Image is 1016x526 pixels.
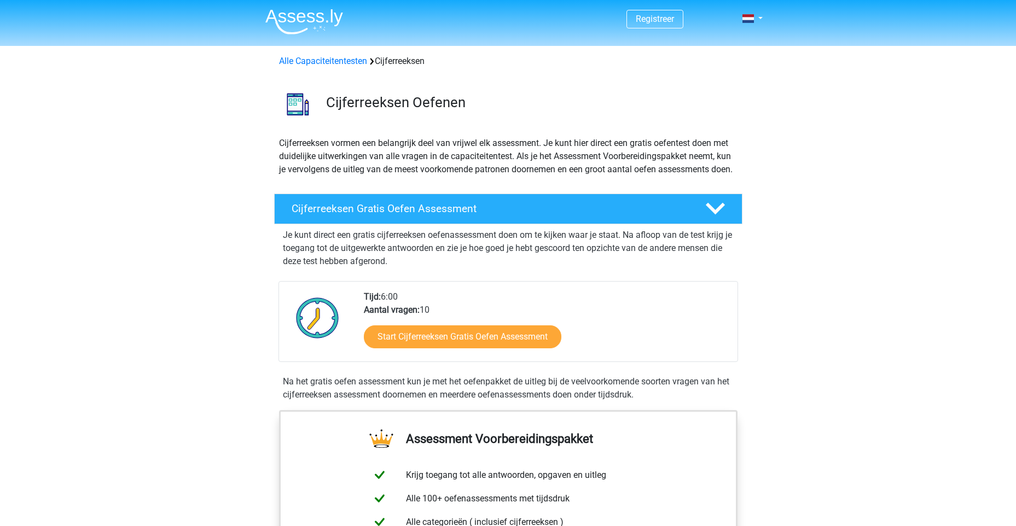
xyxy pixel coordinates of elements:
h3: Cijferreeksen Oefenen [326,94,734,111]
a: Alle Capaciteitentesten [279,56,367,66]
b: Aantal vragen: [364,305,420,315]
img: cijferreeksen [275,81,321,127]
p: Cijferreeksen vormen een belangrijk deel van vrijwel elk assessment. Je kunt hier direct een grat... [279,137,738,176]
a: Registreer [636,14,674,24]
img: Assessly [265,9,343,34]
a: Start Cijferreeksen Gratis Oefen Assessment [364,325,561,348]
div: 6:00 10 [356,290,737,361]
a: Cijferreeksen Gratis Oefen Assessment [270,194,747,224]
div: Cijferreeksen [275,55,742,68]
div: Na het gratis oefen assessment kun je met het oefenpakket de uitleg bij de veelvoorkomende soorte... [278,375,738,401]
img: Klok [290,290,345,345]
p: Je kunt direct een gratis cijferreeksen oefenassessment doen om te kijken waar je staat. Na afloo... [283,229,734,268]
h4: Cijferreeksen Gratis Oefen Assessment [292,202,688,215]
b: Tijd: [364,291,381,302]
